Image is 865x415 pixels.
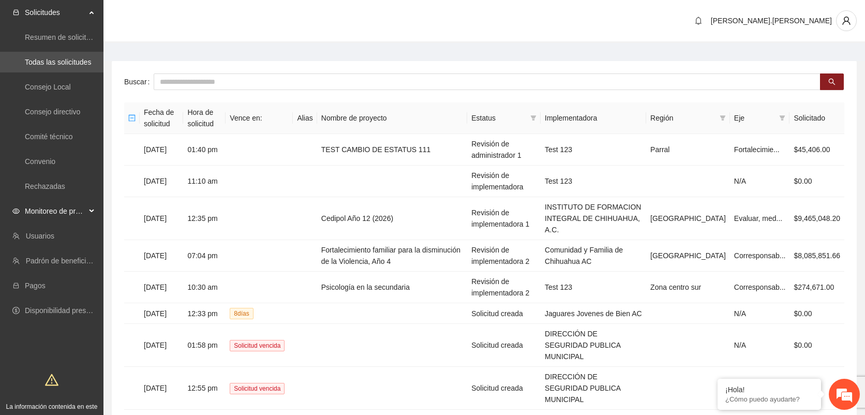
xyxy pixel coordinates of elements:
[650,112,715,124] span: Región
[183,324,226,367] td: 01:58 pm
[226,102,293,134] th: Vence en:
[140,197,183,240] td: [DATE]
[26,232,54,240] a: Usuarios
[789,166,844,197] td: $0.00
[25,132,73,141] a: Comité técnico
[828,78,836,86] span: search
[467,166,541,197] td: Revisión de implementadora
[25,33,141,41] a: Resumen de solicitudes por aprobar
[730,166,790,197] td: N/A
[183,303,226,324] td: 12:33 pm
[25,108,80,116] a: Consejo directivo
[128,114,136,122] span: minus-square
[541,166,646,197] td: Test 123
[140,324,183,367] td: [DATE]
[541,367,646,410] td: DIRECCIÓN DE SEGURIDAD PUBLICA MUNICIPAL
[725,395,813,403] p: ¿Cómo puedo ayudarte?
[730,303,790,324] td: N/A
[789,367,844,410] td: $0.00
[730,324,790,367] td: N/A
[734,145,780,154] span: Fortalecimie...
[25,83,71,91] a: Consejo Local
[183,166,226,197] td: 11:10 am
[467,303,541,324] td: Solicitud creada
[317,134,467,166] td: TEST CAMBIO DE ESTATUS 111
[467,272,541,303] td: Revisión de implementadora 2
[734,251,786,260] span: Corresponsab...
[25,2,86,23] span: Solicitudes
[730,367,790,410] td: N/A
[711,17,832,25] span: [PERSON_NAME].[PERSON_NAME]
[45,373,58,387] span: warning
[140,102,183,134] th: Fecha de solicitud
[317,240,467,272] td: Fortalecimiento familiar para la disminución de la Violencia, Año 4
[140,240,183,272] td: [DATE]
[183,272,226,303] td: 10:30 am
[779,115,785,121] span: filter
[140,272,183,303] td: [DATE]
[140,166,183,197] td: [DATE]
[789,303,844,324] td: $0.00
[646,240,730,272] td: [GEOGRAPHIC_DATA]
[646,197,730,240] td: [GEOGRAPHIC_DATA]
[820,73,844,90] button: search
[541,197,646,240] td: INSTITUTO DE FORMACION INTEGRAL DE CHIHUAHUA, A.C.
[541,272,646,303] td: Test 123
[471,112,526,124] span: Estatus
[734,214,782,223] span: Evaluar, med...
[467,367,541,410] td: Solicitud creada
[317,272,467,303] td: Psicología en la secundaria
[140,303,183,324] td: [DATE]
[183,134,226,166] td: 01:40 pm
[467,197,541,240] td: Revisión de implementadora 1
[836,10,857,31] button: user
[25,58,91,66] a: Todas las solicitudes
[528,110,539,126] span: filter
[230,383,285,394] span: Solicitud vencida
[734,283,786,291] span: Corresponsab...
[777,110,787,126] span: filter
[183,197,226,240] td: 12:35 pm
[541,102,646,134] th: Implementadora
[789,134,844,166] td: $45,406.00
[25,157,55,166] a: Convenio
[541,240,646,272] td: Comunidad y Familia de Chihuahua AC
[789,324,844,367] td: $0.00
[789,197,844,240] td: $9,465,048.20
[183,367,226,410] td: 12:55 pm
[183,102,226,134] th: Hora de solicitud
[789,272,844,303] td: $274,671.00
[140,367,183,410] td: [DATE]
[541,134,646,166] td: Test 123
[124,73,154,90] label: Buscar
[725,386,813,394] div: ¡Hola!
[12,207,20,215] span: eye
[12,9,20,16] span: inbox
[467,240,541,272] td: Revisión de implementadora 2
[720,115,726,121] span: filter
[26,257,102,265] a: Padrón de beneficiarios
[293,102,317,134] th: Alias
[646,134,730,166] td: Parral
[230,308,253,319] span: 8 día s
[25,182,65,190] a: Rechazadas
[317,102,467,134] th: Nombre de proyecto
[25,306,113,315] a: Disponibilidad presupuestal
[541,324,646,367] td: DIRECCIÓN DE SEGURIDAD PUBLICA MUNICIPAL
[789,102,844,134] th: Solicitado
[25,281,46,290] a: Pagos
[718,110,728,126] span: filter
[230,340,285,351] span: Solicitud vencida
[541,303,646,324] td: Jaguares Jovenes de Bien AC
[183,240,226,272] td: 07:04 pm
[691,17,706,25] span: bell
[530,115,536,121] span: filter
[317,197,467,240] td: Cedipol Año 12 (2026)
[467,324,541,367] td: Solicitud creada
[734,112,775,124] span: Eje
[467,134,541,166] td: Revisión de administrador 1
[690,12,707,29] button: bell
[789,240,844,272] td: $8,085,851.66
[25,201,86,221] span: Monitoreo de proyectos
[646,272,730,303] td: Zona centro sur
